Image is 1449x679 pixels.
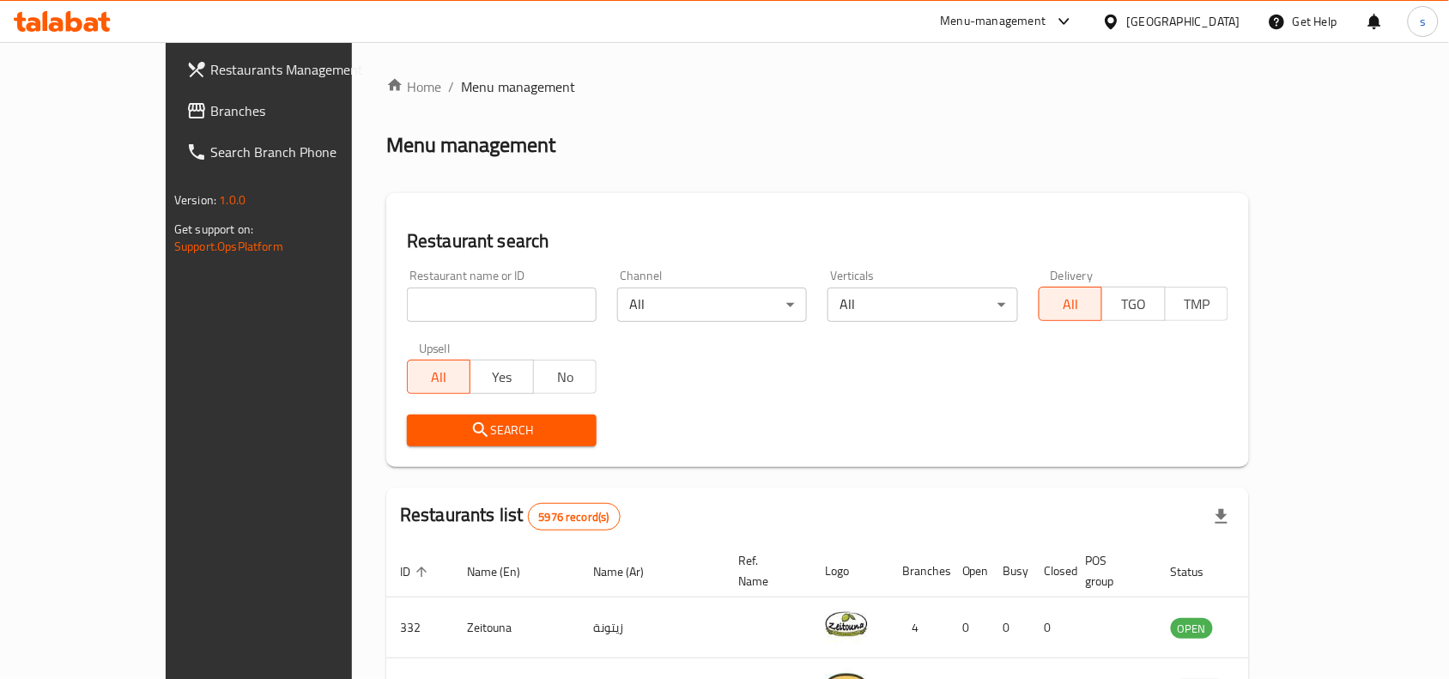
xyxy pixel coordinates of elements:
div: Menu-management [941,11,1046,32]
span: Status [1171,561,1227,582]
td: 0 [949,597,990,658]
span: Get support on: [174,218,253,240]
h2: Restaurant search [407,228,1228,254]
span: s [1420,12,1426,31]
li: / [448,76,454,97]
div: Total records count [528,503,621,530]
a: Restaurants Management [173,49,408,90]
td: 332 [386,597,453,658]
button: No [533,360,597,394]
th: Closed [1031,545,1072,597]
button: All [1039,287,1102,321]
th: Branches [888,545,949,597]
img: Zeitouna [825,603,868,646]
div: Export file [1201,496,1242,537]
span: Name (En) [467,561,543,582]
td: Zeitouna [453,597,579,658]
span: TMP [1173,292,1222,317]
span: All [1046,292,1095,317]
span: POS group [1086,550,1137,591]
span: Version: [174,189,216,211]
span: No [541,365,590,390]
span: All [415,365,464,390]
button: Search [407,415,597,446]
nav: breadcrumb [386,76,1249,97]
span: Branches [210,100,394,121]
div: OPEN [1171,618,1213,639]
input: Search for restaurant name or ID.. [407,288,597,322]
button: TMP [1165,287,1228,321]
td: زيتونة [579,597,724,658]
label: Delivery [1051,270,1094,282]
th: Open [949,545,990,597]
span: Name (Ar) [593,561,666,582]
h2: Restaurants list [400,502,621,530]
span: Yes [477,365,526,390]
a: Branches [173,90,408,131]
h2: Menu management [386,131,555,159]
span: Menu management [461,76,575,97]
button: All [407,360,470,394]
span: Ref. Name [738,550,791,591]
div: [GEOGRAPHIC_DATA] [1127,12,1240,31]
span: Search Branch Phone [210,142,394,162]
span: TGO [1109,292,1158,317]
div: All [617,288,807,322]
button: TGO [1101,287,1165,321]
td: 0 [990,597,1031,658]
a: Home [386,76,441,97]
span: Restaurants Management [210,59,394,80]
button: Yes [470,360,533,394]
span: Search [421,420,583,441]
span: ID [400,561,433,582]
div: All [828,288,1017,322]
a: Search Branch Phone [173,131,408,173]
a: Support.OpsPlatform [174,235,283,258]
td: 0 [1031,597,1072,658]
td: 4 [888,597,949,658]
th: Busy [990,545,1031,597]
label: Upsell [419,343,451,355]
span: 5976 record(s) [529,509,620,525]
th: Logo [811,545,888,597]
span: OPEN [1171,619,1213,639]
span: 1.0.0 [219,189,246,211]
